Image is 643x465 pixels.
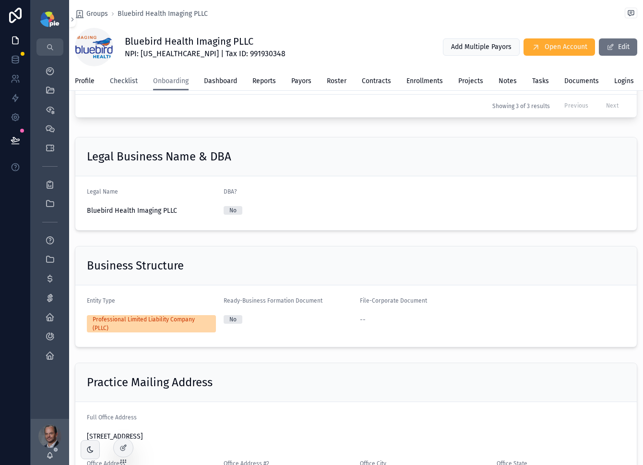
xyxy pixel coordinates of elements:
[87,149,231,164] h2: Legal Business Name & DBA
[362,73,391,92] a: Contracts
[252,76,276,86] span: Reports
[545,42,587,52] span: Open Account
[564,73,599,92] a: Documents
[360,315,366,325] span: --
[499,73,517,92] a: Notes
[87,432,625,441] span: [STREET_ADDRESS]
[204,76,237,86] span: Dashboard
[599,38,637,56] button: Edit
[291,76,311,86] span: Payors
[75,9,108,19] a: Groups
[451,42,512,52] span: Add Multiple Payors
[614,73,634,92] a: Logins
[327,76,346,86] span: Roster
[443,38,520,56] button: Add Multiple Payors
[87,188,118,195] span: Legal Name
[360,297,427,304] span: File-Corporate Document
[406,73,443,92] a: Enrollments
[224,297,322,304] span: Ready-Business Formation Document
[125,35,286,48] h1: Bluebird Health Imaging PLLC
[229,315,237,324] div: No
[110,76,138,86] span: Checklist
[291,73,311,92] a: Payors
[87,206,216,216] span: Bluebird Health Imaging PLLC
[118,9,208,19] a: Bluebird Health Imaging PLLC
[87,375,213,390] h2: Practice Mailing Address
[532,76,549,86] span: Tasks
[229,206,237,215] div: No
[75,76,95,86] span: Profile
[93,315,210,332] div: Professional Limited Liability Company (PLLC)
[564,76,599,86] span: Documents
[224,188,237,195] span: DBA?
[614,76,634,86] span: Logins
[499,76,517,86] span: Notes
[458,76,483,86] span: Projects
[153,73,189,91] a: Onboarding
[31,56,69,377] div: scrollable content
[75,73,95,92] a: Profile
[458,73,483,92] a: Projects
[125,48,286,60] span: NPI: [US_HEALTHCARE_NPI] | Tax ID: 991930348
[327,73,346,92] a: Roster
[87,297,115,304] span: Entity Type
[110,73,138,92] a: Checklist
[87,414,137,421] span: Full Office Address
[252,73,276,92] a: Reports
[86,9,108,19] span: Groups
[524,38,595,56] button: Open Account
[406,76,443,86] span: Enrollments
[492,102,550,110] span: Showing 3 of 3 results
[532,73,549,92] a: Tasks
[87,258,184,273] h2: Business Structure
[204,73,237,92] a: Dashboard
[362,76,391,86] span: Contracts
[153,76,189,86] span: Onboarding
[40,12,59,27] img: App logo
